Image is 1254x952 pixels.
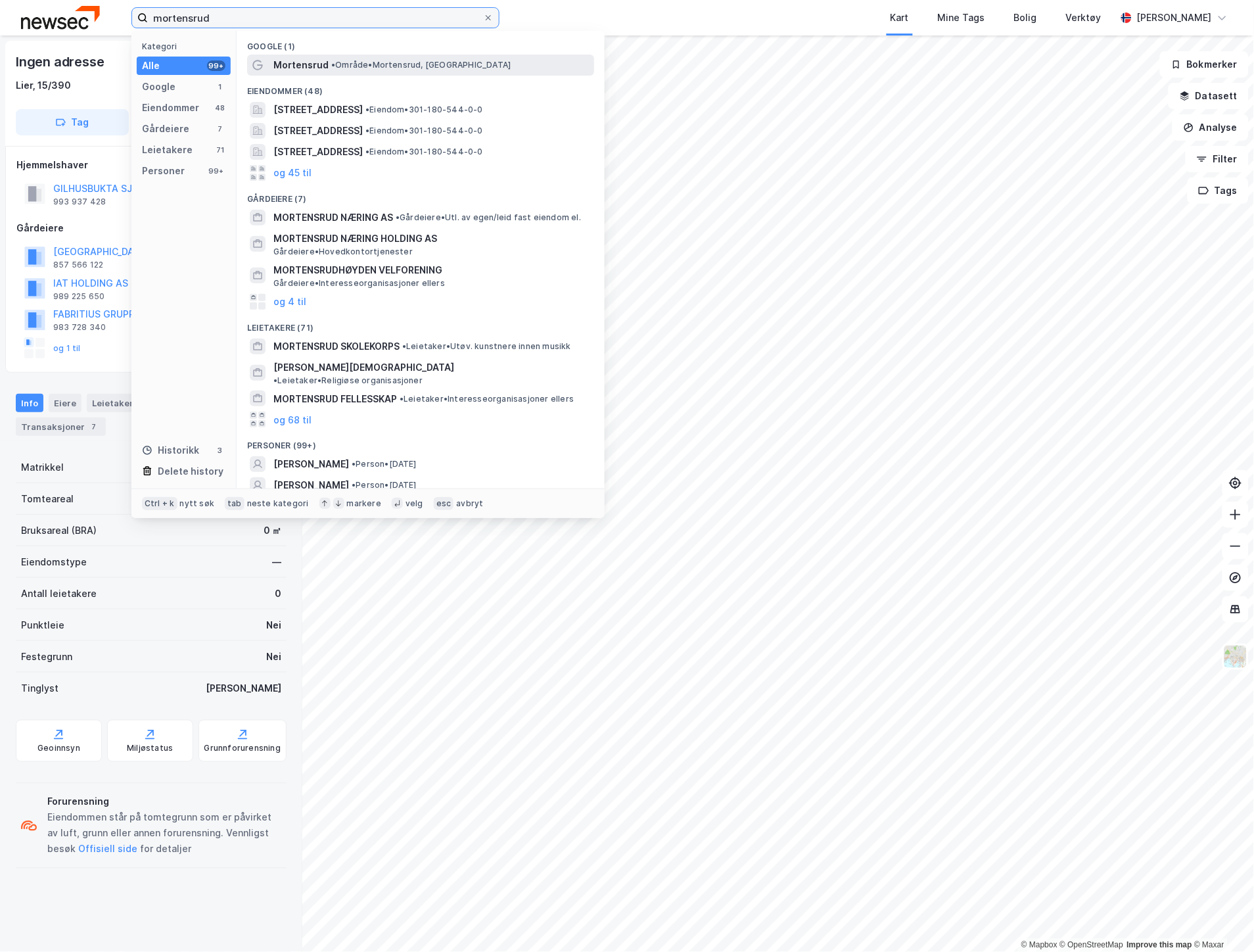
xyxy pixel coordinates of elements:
span: [STREET_ADDRESS] [273,123,363,139]
div: Personer [142,163,185,179]
div: Punktleie [21,617,64,633]
img: Z [1223,644,1248,669]
div: Gårdeiere [16,220,286,236]
div: Mine Tags [938,10,985,26]
div: tab [225,497,244,510]
div: nytt søk [180,498,215,509]
button: Bokmerker [1160,51,1249,78]
span: Område • Mortensrud, [GEOGRAPHIC_DATA] [331,60,511,70]
div: Google [142,79,175,95]
div: Gårdeiere [142,121,189,137]
div: Leietakere (71) [237,312,605,336]
div: Tinglyst [21,680,58,696]
span: MORTENSRUD NÆRING HOLDING AS [273,231,589,247]
button: og 4 til [273,294,306,310]
span: • [331,60,335,70]
span: [STREET_ADDRESS] [273,102,363,118]
span: Leietaker • Utøv. kunstnere innen musikk [402,341,571,352]
span: [PERSON_NAME][DEMOGRAPHIC_DATA] [273,360,454,375]
div: 7 [87,420,101,433]
span: • [400,394,404,404]
button: Filter [1186,146,1249,172]
div: Antall leietakere [21,586,97,602]
div: Nei [266,649,281,665]
div: 99+ [207,166,225,176]
div: Matrikkel [21,460,64,475]
span: Leietaker • Interesseorganisasjoner ellers [400,394,574,404]
span: [PERSON_NAME] [273,477,349,493]
div: Bruksareal (BRA) [21,523,97,538]
div: Eiendommer [142,100,199,116]
button: Tag [16,109,129,135]
div: Leietakere [142,142,193,158]
span: Leietaker • Religiøse organisasjoner [273,375,423,386]
div: Miljøstatus [127,744,173,754]
span: MORTENSRUDHØYDEN VELFORENING [273,262,589,278]
a: Improve this map [1127,941,1192,950]
div: 7 [215,124,225,134]
span: Gårdeiere • Interesseorganisasjoner ellers [273,278,445,289]
div: 857 566 122 [53,260,103,270]
div: Google (1) [237,31,605,55]
span: • [365,105,369,114]
div: Hjemmelshaver [16,157,286,173]
img: newsec-logo.f6e21ccffca1b3a03d2d.png [21,6,100,29]
div: 993 937 428 [53,197,106,207]
div: Grunnforurensning [204,744,281,754]
button: og 68 til [273,412,312,427]
div: Eiendommer (48) [237,76,605,99]
div: Geoinnsyn [37,744,80,754]
span: Gårdeiere • Hovedkontortjenester [273,247,413,257]
span: • [352,480,356,490]
div: Festegrunn [21,649,72,665]
div: Kontrollprogram for chat [1188,889,1254,952]
span: [STREET_ADDRESS] [273,144,363,160]
div: Lier, 15/390 [16,78,71,93]
span: Eiendom • 301-180-544-0-0 [365,105,483,115]
div: Alle [142,58,160,74]
div: 0 [275,586,281,602]
span: Mortensrud [273,57,329,73]
div: esc [434,497,454,510]
span: Person • [DATE] [352,480,417,490]
a: Mapbox [1021,941,1057,950]
span: Eiendom • 301-180-544-0-0 [365,126,483,136]
span: [PERSON_NAME] [273,456,349,472]
a: OpenStreetMap [1060,941,1124,950]
div: avbryt [456,498,483,509]
div: — [272,554,281,570]
div: Verktøy [1066,10,1102,26]
div: Kategori [142,41,231,51]
span: MORTENSRUD NÆRING AS [273,210,393,226]
div: 3 [215,445,225,456]
button: Datasett [1169,83,1249,109]
div: neste kategori [247,498,309,509]
div: [PERSON_NAME] [206,680,281,696]
span: • [402,341,406,351]
input: Søk på adresse, matrikkel, gårdeiere, leietakere eller personer [148,8,483,28]
div: 71 [215,145,225,155]
div: Bolig [1014,10,1037,26]
span: • [396,212,400,222]
span: • [273,375,277,385]
div: 48 [215,103,225,113]
div: Nei [266,617,281,633]
span: Eiendom • 301-180-544-0-0 [365,147,483,157]
button: Tags [1188,178,1249,204]
div: 99+ [207,60,225,71]
button: og 45 til [273,165,312,181]
span: MORTENSRUD FELLESSKAP [273,391,397,407]
div: markere [347,498,381,509]
span: • [365,126,369,135]
span: Person • [DATE] [352,459,417,469]
div: Eiere [49,394,81,412]
div: Personer (99+) [237,430,605,454]
div: Info [16,394,43,412]
button: Analyse [1173,114,1249,141]
span: Gårdeiere • Utl. av egen/leid fast eiendom el. [396,212,581,223]
div: 1 [215,82,225,92]
div: Historikk [142,442,199,458]
div: Transaksjoner [16,417,106,436]
div: Kart [891,10,909,26]
div: 983 728 340 [53,322,106,333]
